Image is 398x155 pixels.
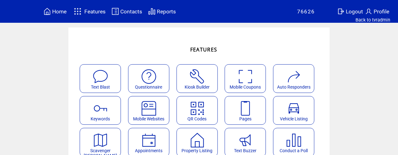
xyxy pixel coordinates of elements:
[280,148,308,153] span: Conduct a Poll
[111,7,143,16] a: Contacts
[230,85,261,90] span: Mobile Coupons
[52,8,67,15] span: Home
[133,116,164,121] span: Mobile Websites
[128,96,173,125] a: Mobile Websites
[135,85,162,90] span: Questionnaire
[356,17,390,23] a: Back to tvradmin
[91,116,110,121] span: Keywords
[364,7,390,16] a: Profile
[277,85,311,90] span: Auto Responders
[374,8,389,15] span: Profile
[234,148,256,153] span: Text Buzzer
[273,96,318,125] a: Vehicle Listing
[189,132,206,148] img: property-listing.svg
[157,8,176,15] span: Reports
[112,7,119,15] img: contacts.svg
[43,7,51,15] img: home.svg
[141,132,157,148] img: appointments.svg
[365,7,372,15] img: profile.svg
[92,68,109,85] img: text-blast.svg
[91,85,110,90] span: Text Blast
[135,148,162,153] span: Appointments
[239,116,251,121] span: Pages
[141,100,157,117] img: mobile-websites.svg
[120,8,142,15] span: Contacts
[237,132,254,148] img: text-buzzer.svg
[190,46,217,53] span: FEATURES
[84,8,106,15] span: Features
[92,132,109,148] img: scavenger.svg
[189,100,206,117] img: qr.svg
[80,64,125,93] a: Text Blast
[286,132,302,148] img: poll.svg
[225,64,270,93] a: Mobile Coupons
[42,7,67,16] a: Home
[337,7,345,15] img: exit.svg
[80,96,125,125] a: Keywords
[286,68,302,85] img: auto-responders.svg
[225,96,270,125] a: Pages
[185,85,210,90] span: Kiosk Builder
[128,64,173,93] a: Questionnaire
[177,96,222,125] a: QR Codes
[237,100,254,117] img: landing-pages.svg
[273,64,318,93] a: Auto Responders
[286,100,302,117] img: vehicle-listing.svg
[177,64,222,93] a: Kiosk Builder
[237,68,254,85] img: coupons.svg
[148,7,156,15] img: chart.svg
[189,68,206,85] img: tool%201.svg
[346,8,363,15] span: Logout
[92,100,109,117] img: keywords.svg
[187,116,206,121] span: QR Codes
[182,148,212,153] span: Property Listing
[336,7,364,16] a: Logout
[72,6,83,17] img: features.svg
[147,7,177,16] a: Reports
[71,5,107,17] a: Features
[141,68,157,85] img: questionnaire.svg
[297,8,315,15] span: 76626
[280,116,308,121] span: Vehicle Listing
